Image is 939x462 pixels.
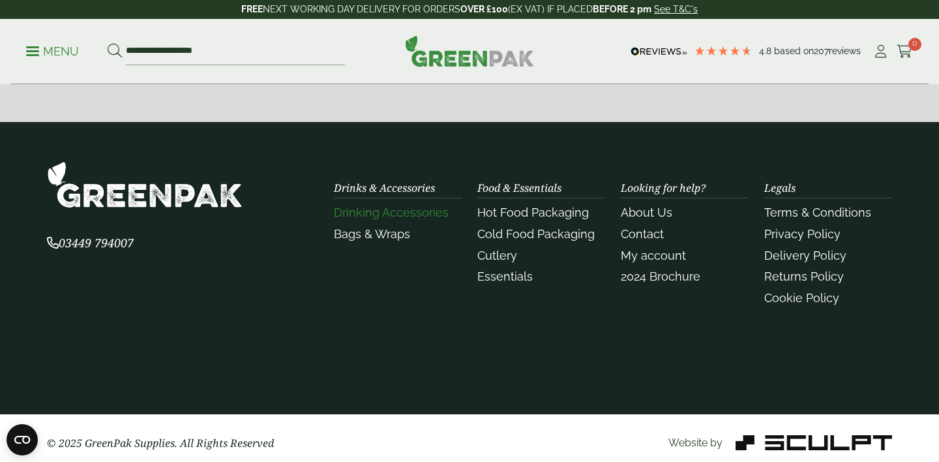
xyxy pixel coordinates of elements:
a: Bags & Wraps [334,227,410,241]
i: My Account [872,45,889,58]
strong: FREE [241,4,263,14]
a: Hot Food Packaging [477,206,589,219]
img: GreenPak Supplies [405,35,534,67]
a: 0 [897,42,913,61]
div: 4.79 Stars [694,45,753,57]
a: Delivery Policy [764,249,846,262]
a: Essentials [477,269,533,283]
span: Based on [774,46,814,56]
img: GreenPak Supplies [47,161,243,209]
a: Terms & Conditions [764,206,871,219]
a: Menu [26,44,79,57]
span: 03449 794007 [47,235,134,251]
a: Contact [621,227,664,241]
i: Cart [897,45,913,58]
a: My account [621,249,686,262]
button: Open CMP widget [7,424,38,455]
strong: BEFORE 2 pm [593,4,651,14]
a: See T&C's [654,4,698,14]
span: Website by [668,437,723,449]
a: Returns Policy [764,269,844,283]
span: 4.8 [759,46,774,56]
a: Cookie Policy [764,291,839,305]
a: About Us [621,206,672,219]
span: reviews [829,46,861,56]
a: 03449 794007 [47,238,134,250]
strong: OVER £100 [460,4,508,14]
a: Cutlery [477,249,517,262]
p: © 2025 GreenPak Supplies. All Rights Reserved [47,435,318,451]
img: REVIEWS.io [631,47,687,56]
span: 207 [814,46,829,56]
p: Menu [26,44,79,59]
img: Sculpt [736,435,892,450]
a: Drinking Accessories [334,206,449,219]
a: Privacy Policy [764,227,841,241]
a: Cold Food Packaging [477,227,595,241]
span: 0 [908,38,921,51]
a: 2024 Brochure [621,269,700,283]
